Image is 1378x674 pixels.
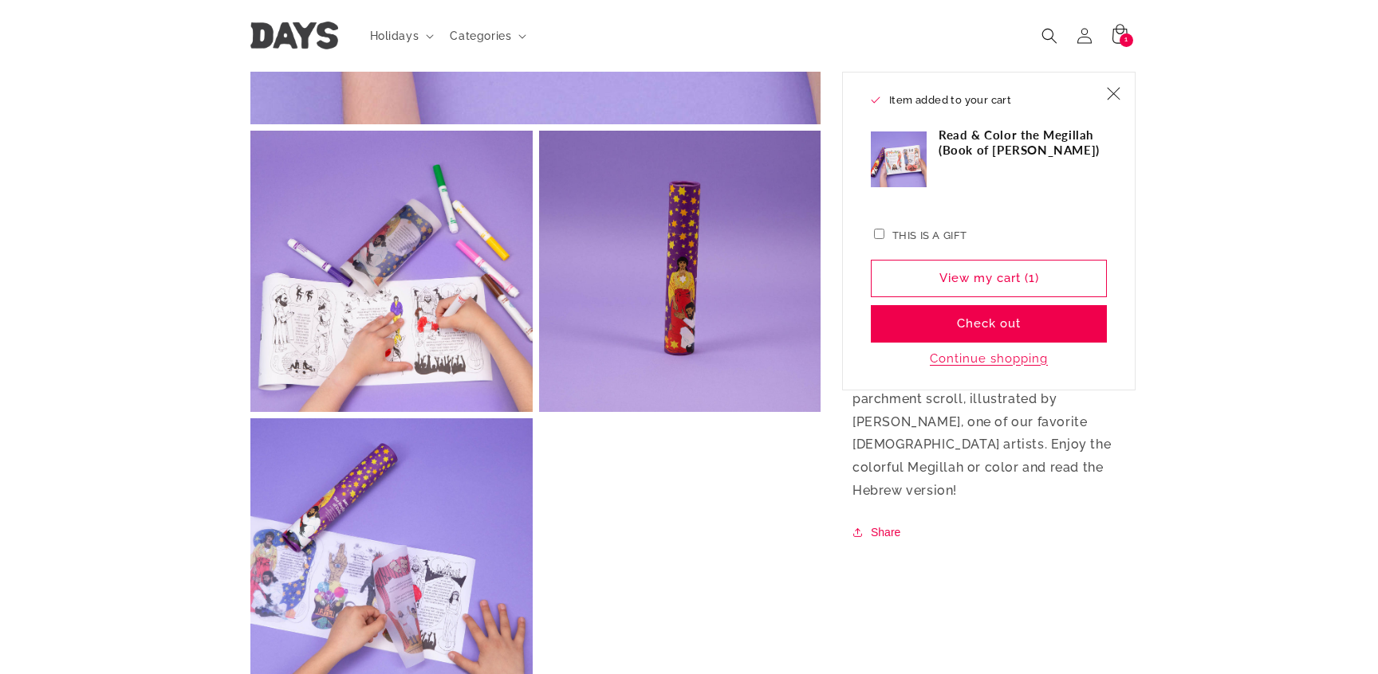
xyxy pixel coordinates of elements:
[360,19,441,53] summary: Holidays
[852,343,1128,504] p: Read the Days original version of the [DATE] story, printed on a traditional parchment scroll, il...
[871,92,1096,108] h2: Item added to your cart
[842,72,1136,391] div: Item added to your cart
[1032,18,1067,53] summary: Search
[440,19,533,53] summary: Categories
[1096,76,1131,112] button: Close
[871,260,1107,297] a: View my cart (1)
[925,351,1053,366] button: Continue shopping
[871,305,1107,343] button: Check out
[939,127,1107,159] h3: Read & Color the Megillah (Book of [PERSON_NAME])
[450,29,511,43] span: Categories
[892,229,967,241] label: This is a gift
[852,523,905,542] button: Share
[250,22,338,50] img: Days United
[871,131,927,187] img: Read & Color the Megillah (Book of Esther) (7856448340206)
[1124,33,1128,47] span: 1
[370,29,419,43] span: Holidays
